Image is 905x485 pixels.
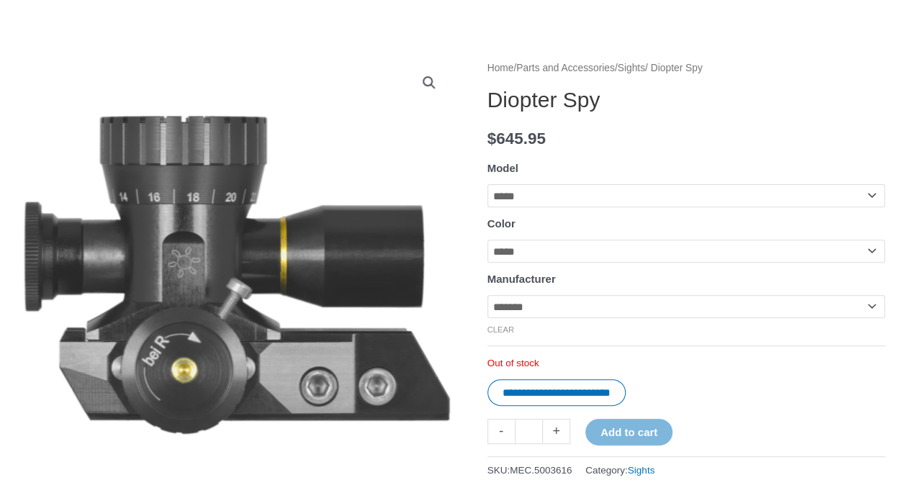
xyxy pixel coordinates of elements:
[487,273,556,285] label: Manufacturer
[510,465,572,476] span: MEC.5003616
[585,461,654,479] span: Category:
[628,465,655,476] a: Sights
[487,87,885,113] h1: Diopter Spy
[487,325,515,334] a: Clear options
[487,63,514,73] a: Home
[487,419,515,444] a: -
[487,130,546,148] bdi: 645.95
[487,59,885,78] nav: Breadcrumb
[618,63,645,73] a: Sights
[487,130,497,148] span: $
[585,419,672,445] button: Add to cart
[487,162,518,174] label: Model
[416,70,442,96] a: View full-screen image gallery
[543,419,570,444] a: +
[487,217,515,230] label: Color
[516,63,615,73] a: Parts and Accessories
[515,419,543,444] input: Product quantity
[487,461,572,479] span: SKU:
[487,357,885,370] p: Out of stock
